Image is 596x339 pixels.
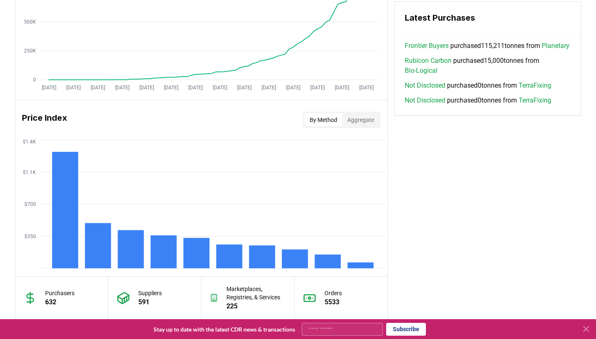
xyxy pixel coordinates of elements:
a: TerraFixing [519,95,551,105]
a: Frontier Buyers [405,41,449,51]
tspan: 0 [33,77,36,83]
tspan: [DATE] [262,85,276,91]
tspan: [DATE] [286,85,300,91]
span: purchased 0 tonnes from [405,95,551,105]
p: Purchasers [45,289,74,297]
p: 632 [45,297,74,307]
p: 591 [138,297,162,307]
a: Planetary [542,41,570,51]
h3: Latest Purchases [405,12,571,24]
a: Rubicon Carbon [405,56,452,66]
tspan: [DATE] [66,85,81,91]
p: Orders [324,289,342,297]
span: purchased 115,211 tonnes from [405,41,570,51]
tspan: 250K [24,48,36,54]
span: purchased 0 tonnes from [405,81,551,91]
tspan: $700 [24,201,36,207]
tspan: $1.1K [23,169,36,175]
a: Bio-Logical [405,66,437,76]
tspan: [DATE] [164,85,178,91]
tspan: [DATE] [91,85,105,91]
span: purchased 15,000 tonnes from [405,56,571,76]
tspan: [DATE] [139,85,154,91]
p: 5533 [324,297,342,307]
tspan: $1.4K [23,139,36,145]
button: By Method [305,113,342,127]
tspan: [DATE] [115,85,130,91]
h3: Price Index [22,112,67,128]
tspan: [DATE] [188,85,203,91]
tspan: [DATE] [359,85,374,91]
tspan: [DATE] [213,85,227,91]
tspan: $350 [24,234,36,239]
a: Not Disclosed [405,81,445,91]
tspan: [DATE] [237,85,252,91]
p: Marketplaces, Registries, & Services [226,285,286,301]
p: 225 [226,301,286,311]
a: TerraFixing [519,81,551,91]
a: Not Disclosed [405,95,445,105]
tspan: 500K [24,19,36,25]
tspan: [DATE] [335,85,349,91]
tspan: [DATE] [42,85,56,91]
button: Aggregate [342,113,379,127]
tspan: [DATE] [310,85,325,91]
p: Suppliers [138,289,162,297]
